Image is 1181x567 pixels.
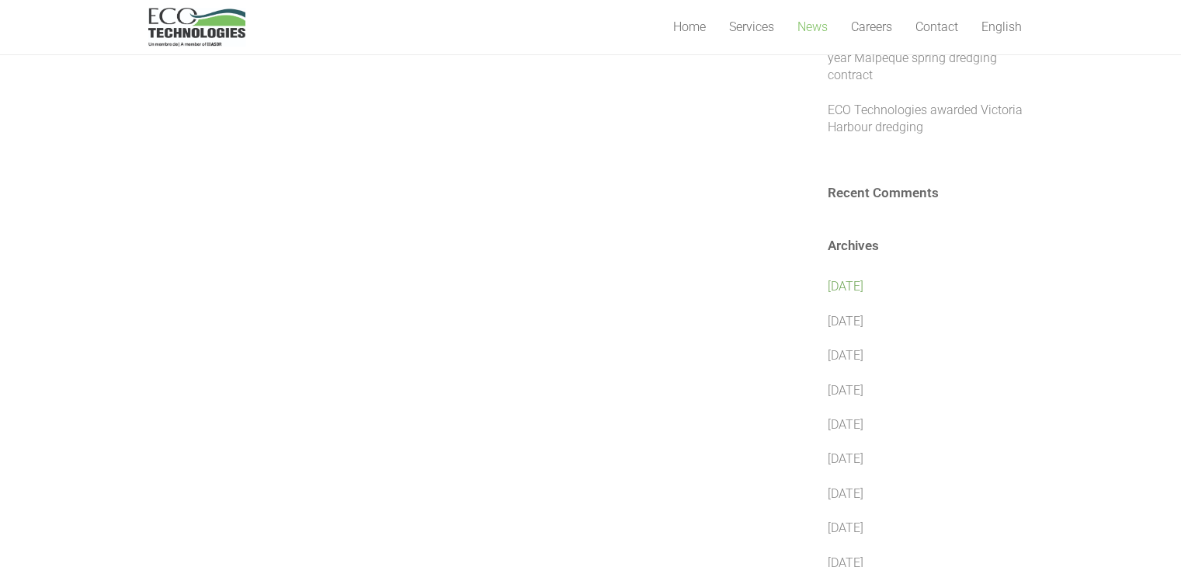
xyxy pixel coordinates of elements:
a: [DATE] [828,520,863,535]
a: [DATE] [828,451,863,466]
a: [DATE] [828,486,863,501]
a: [DATE] [828,314,863,329]
a: ECO Technologies awarded multi-year Malpeque spring dredging contract [828,33,1013,83]
span: Home [673,19,706,34]
span: Careers [851,19,892,34]
h3: Recent Comments [828,185,1033,200]
span: News [797,19,828,34]
h3: Archives [828,238,1033,253]
a: ECO Technologies awarded Victoria Harbour dredging [828,103,1023,134]
span: English [981,19,1022,34]
span: Contact [915,19,958,34]
a: [DATE] [828,417,863,432]
a: [DATE] [828,383,863,398]
a: logo_EcoTech_ASDR_RGB [148,8,245,47]
span: Services [729,19,774,34]
a: [DATE] [828,279,863,294]
a: [DATE] [828,348,863,363]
